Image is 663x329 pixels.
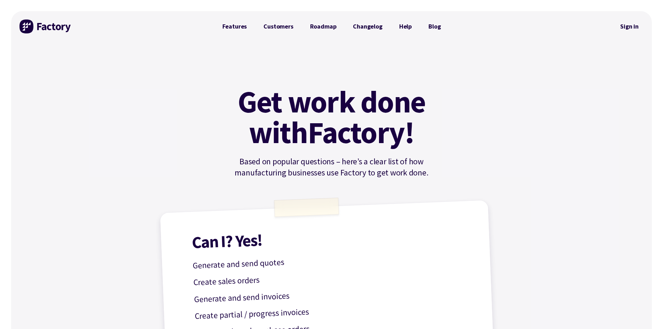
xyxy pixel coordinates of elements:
p: Create partial / progress invoices [195,299,473,323]
iframe: Chat Widget [547,254,663,329]
nav: Primary Navigation [214,19,449,33]
h1: Get work done with [227,86,436,148]
a: Help [391,19,420,33]
a: Blog [420,19,449,33]
nav: Secondary Navigation [615,18,644,34]
mark: Factory! [308,117,415,148]
a: Features [214,19,255,33]
a: Customers [255,19,301,33]
a: Sign in [615,18,644,34]
a: Roadmap [302,19,345,33]
p: Create sales orders [193,265,471,289]
p: Based on popular questions – here’s a clear list of how manufacturing businesses use Factory to g... [214,156,449,178]
h1: Can I? Yes! [191,223,469,251]
img: Factory [19,19,72,33]
p: Generate and send invoices [194,282,472,306]
a: Changelog [345,19,390,33]
p: Generate and send quotes [192,248,471,273]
